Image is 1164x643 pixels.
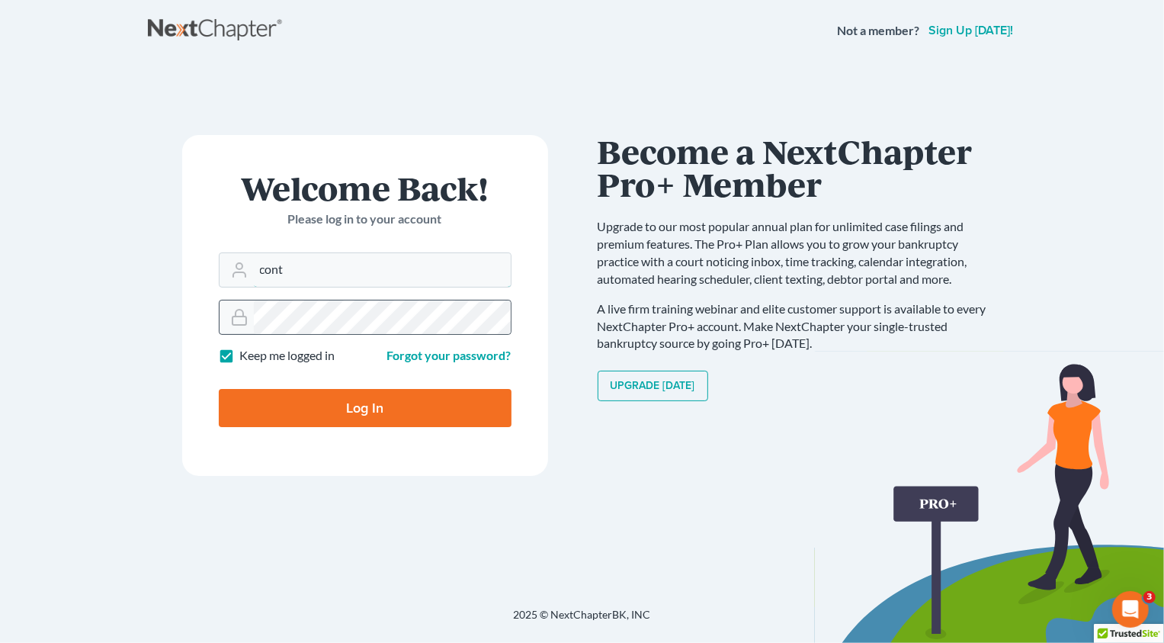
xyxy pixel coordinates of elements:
[219,211,511,228] p: Please log in to your account
[1143,591,1156,603] span: 3
[254,253,511,287] input: Email Address
[598,218,1002,288] p: Upgrade to our most popular annual plan for unlimited case filings and premium features. The Pro+...
[219,389,511,427] input: Log In
[387,348,511,362] a: Forgot your password?
[240,347,335,365] label: Keep me logged in
[598,371,708,401] a: Upgrade [DATE]
[926,24,1017,37] a: Sign up [DATE]!
[598,135,1002,200] h1: Become a NextChapter Pro+ Member
[1112,591,1149,628] iframe: Intercom live chat
[838,22,920,40] strong: Not a member?
[598,301,1002,353] p: A live firm training webinar and elite customer support is available to every NextChapter Pro+ ac...
[148,607,1017,635] div: 2025 © NextChapterBK, INC
[219,172,511,204] h1: Welcome Back!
